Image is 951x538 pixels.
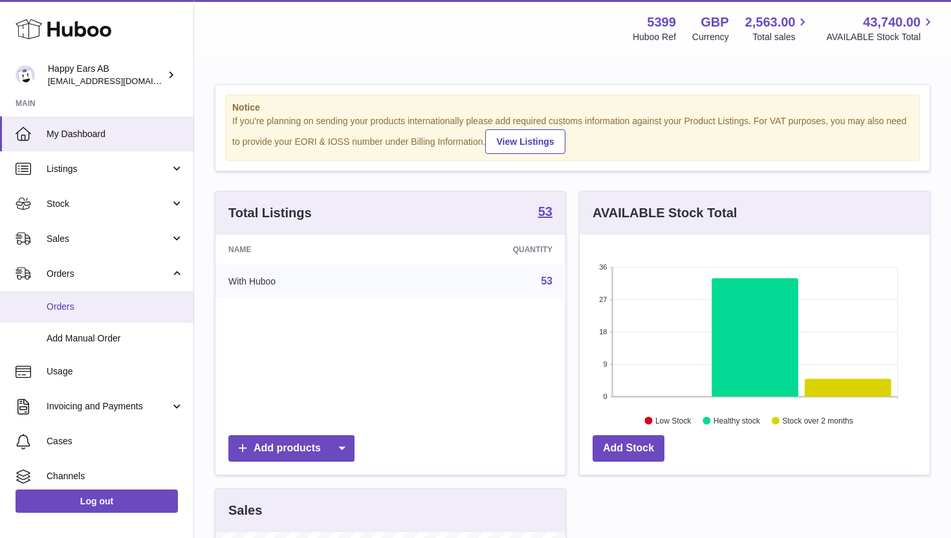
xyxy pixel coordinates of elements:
[752,31,810,43] span: Total sales
[541,275,552,286] a: 53
[232,102,913,114] strong: Notice
[48,76,190,86] span: [EMAIL_ADDRESS][DOMAIN_NAME]
[599,296,607,303] text: 27
[47,365,184,378] span: Usage
[593,204,737,222] h3: AVAILABLE Stock Total
[400,235,565,264] th: Quantity
[603,393,607,400] text: 0
[538,205,552,221] a: 53
[782,416,853,425] text: Stock over 2 months
[485,129,565,154] a: View Listings
[228,204,312,222] h3: Total Listings
[745,14,811,43] a: 2,563.00 Total sales
[593,435,664,462] a: Add Stock
[745,14,796,31] span: 2,563.00
[215,264,400,298] td: With Huboo
[47,198,170,210] span: Stock
[47,233,170,245] span: Sales
[47,163,170,175] span: Listings
[538,205,552,218] strong: 53
[16,65,35,85] img: 3pl@happyearsearplugs.com
[599,328,607,336] text: 18
[47,400,170,413] span: Invoicing and Payments
[232,115,913,154] div: If you're planning on sending your products internationally please add required customs informati...
[48,63,164,87] div: Happy Ears AB
[47,268,170,280] span: Orders
[47,128,184,140] span: My Dashboard
[603,360,607,368] text: 9
[655,416,692,425] text: Low Stock
[228,502,262,519] h3: Sales
[647,14,676,31] strong: 5399
[228,435,355,462] a: Add products
[863,14,921,31] span: 43,740.00
[47,435,184,447] span: Cases
[16,490,178,513] a: Log out
[47,470,184,482] span: Channels
[692,31,729,43] div: Currency
[826,14,935,43] a: 43,740.00 AVAILABLE Stock Total
[599,263,607,271] text: 36
[714,416,761,425] text: Healthy stock
[47,332,184,345] span: Add Manual Order
[633,31,676,43] div: Huboo Ref
[215,235,400,264] th: Name
[701,14,728,31] strong: GBP
[47,301,184,313] span: Orders
[826,31,935,43] span: AVAILABLE Stock Total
